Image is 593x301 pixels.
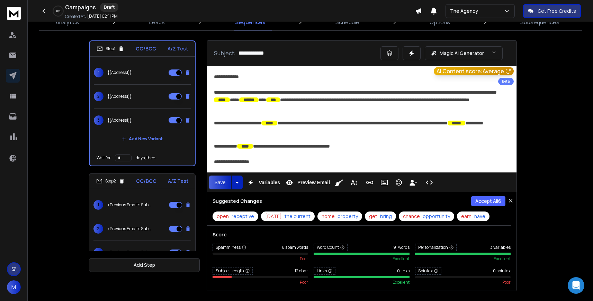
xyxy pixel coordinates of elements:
[493,268,511,274] span: 0 spintax
[425,14,454,30] a: Options
[461,213,471,220] span: earn
[231,14,270,30] a: Sequences
[89,173,196,298] li: Step2CC/BCCA/Z Test1<Previous Email's Subject>2<Previous Email's Subject>3<Previous Email's Subje...
[244,176,281,189] button: Variables
[296,180,331,186] span: Preview Email
[7,280,21,294] button: M
[423,176,436,189] button: Code View
[217,213,229,220] span: open
[425,46,503,60] button: Magic AI Generator
[136,178,156,185] p: CC/BCC
[168,45,188,52] p: A/Z Test
[282,245,308,250] span: 6 spam words
[56,9,60,13] p: 0 %
[568,277,584,294] div: Open Intercom Messenger
[232,213,254,220] span: receptive
[209,176,231,189] button: Save
[65,3,96,11] h1: Campaigns
[423,213,450,220] span: opportunity
[392,176,405,189] button: Emoticons
[94,68,104,77] span: 1
[397,268,410,274] span: 0 links
[235,18,266,26] p: Sequences
[168,178,188,185] p: A/Z Test
[265,213,282,220] span: [DATE]
[450,8,481,15] p: The Agency
[56,18,79,26] p: Analytics
[7,7,21,20] img: logo
[331,14,363,30] a: Schedule
[378,176,391,189] button: Insert Image (⌘P)
[523,4,581,18] button: Get Free Credits
[97,46,124,52] div: Step 1
[380,213,392,220] span: bring
[434,67,514,75] button: AI Content score:Average
[108,117,132,123] p: {{Address1}}
[108,94,132,99] p: {{Address1}}
[393,280,410,285] span: excellent
[96,178,125,184] div: Step 2
[107,250,152,255] p: <Previous Email's Subject>
[93,224,103,234] span: 2
[407,176,420,189] button: Insert Unsubscribe Link
[538,8,576,15] p: Get Free Credits
[65,14,86,19] p: Created At:
[471,196,505,206] button: Accept All6
[322,213,335,220] span: home
[213,198,262,205] h3: Suggested Changes
[430,18,450,26] p: Options
[93,248,103,257] span: 3
[107,226,152,232] p: <Previous Email's Subject>
[214,49,236,57] p: Subject:
[314,267,335,275] span: Links
[403,213,420,220] span: chance
[516,14,564,30] a: Subsequences
[52,14,83,30] a: Analytics
[338,213,358,220] span: property
[89,40,196,166] li: Step1CC/BCCA/Z Test1{{Address1}}2{{Address1}}3{{Address1}}Add New VariantWait fordays, then
[149,18,165,26] p: Leads
[333,176,346,189] button: Clean HTML
[136,155,155,161] p: days, then
[213,267,253,275] span: Subject Length
[369,213,377,220] span: get
[314,244,348,251] span: Word Count
[502,280,511,285] span: poor
[97,155,111,161] p: Wait for
[295,268,308,274] span: 12 char
[347,176,360,189] button: More Text
[108,70,132,75] p: {{Address1}}
[87,13,118,19] p: [DATE] 02:11 PM
[393,256,410,262] span: excellent
[490,245,511,250] span: 3 variables
[94,115,104,125] span: 3
[520,18,559,26] p: Subsequences
[89,258,200,272] button: Add Step
[363,176,376,189] button: Insert Link (⌘K)
[100,3,118,12] div: Draft
[415,267,441,275] span: Spintax
[94,92,104,101] span: 2
[498,78,514,85] div: Beta
[300,280,308,285] span: poor
[116,132,168,146] button: Add New Variant
[494,256,511,262] span: excellent
[257,180,281,186] span: Variables
[283,176,331,189] button: Preview Email
[213,244,249,251] span: Spamminess
[136,45,156,52] p: CC/BCC
[300,256,308,262] span: poor
[93,200,103,210] span: 1
[107,202,152,208] p: <Previous Email's Subject>
[335,18,359,26] p: Schedule
[213,231,511,238] h3: Score
[145,14,169,30] a: Leads
[285,213,311,220] span: the current
[415,244,457,251] span: Personalization
[440,50,484,57] p: Magic AI Generator
[393,245,410,250] span: 91 words
[474,213,485,220] span: have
